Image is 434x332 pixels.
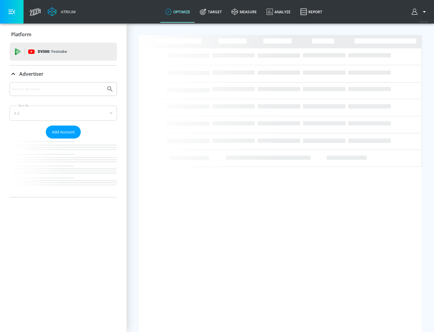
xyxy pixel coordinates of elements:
[10,65,117,82] div: Advertiser
[420,20,428,23] span: v 4.24.0
[11,31,31,38] p: Platform
[38,48,67,55] p: DV360:
[48,7,76,16] a: Atrium
[10,43,117,61] div: DV360: Youtube
[227,1,262,23] a: measure
[262,1,295,23] a: Analyze
[52,129,75,136] span: Add Account
[10,139,117,197] nav: list of Advertiser
[17,104,30,107] label: Sort By
[58,9,76,14] div: Atrium
[10,26,117,43] div: Platform
[160,1,195,23] a: optimize
[51,48,67,55] p: Youtube
[19,71,43,77] p: Advertiser
[12,85,103,93] input: Search by name
[10,82,117,197] div: Advertiser
[10,106,117,121] div: A-Z
[46,126,81,139] button: Add Account
[195,1,227,23] a: Target
[295,1,327,23] a: Report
